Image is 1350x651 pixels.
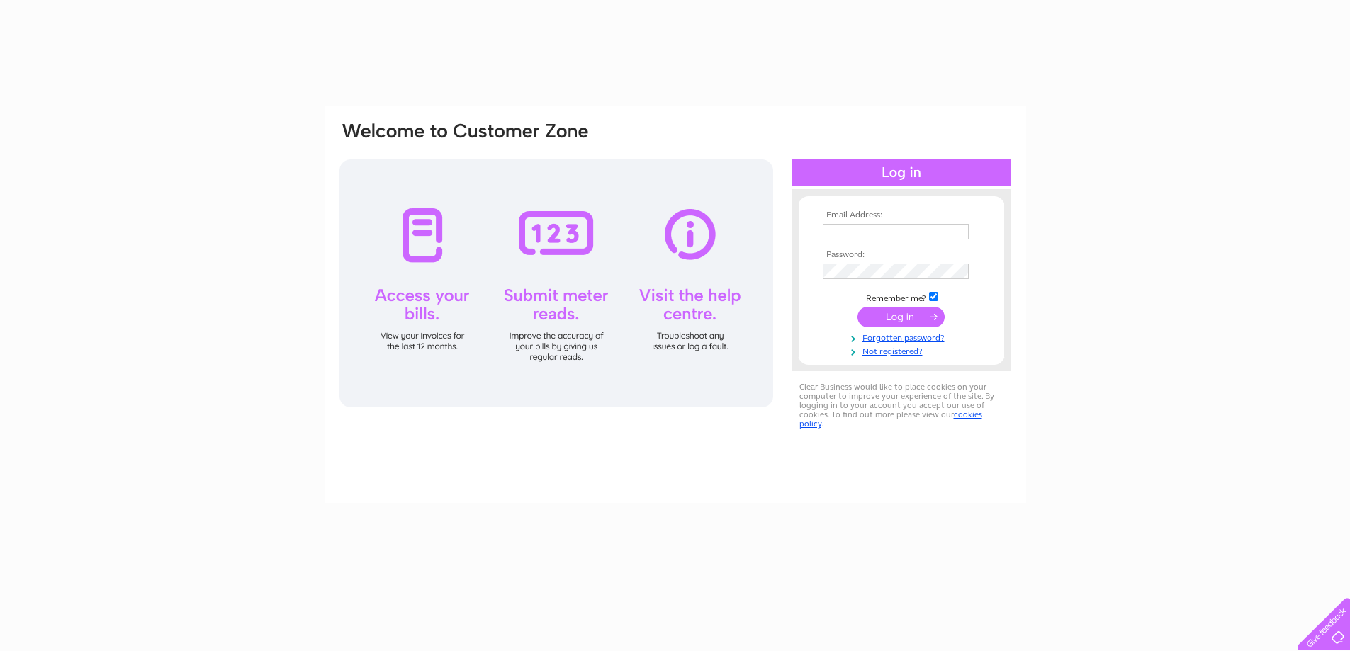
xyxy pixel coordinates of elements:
[823,330,984,344] a: Forgotten password?
[819,250,984,260] th: Password:
[819,210,984,220] th: Email Address:
[823,344,984,357] a: Not registered?
[799,409,982,429] a: cookies policy
[857,307,945,327] input: Submit
[792,375,1011,436] div: Clear Business would like to place cookies on your computer to improve your experience of the sit...
[819,290,984,304] td: Remember me?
